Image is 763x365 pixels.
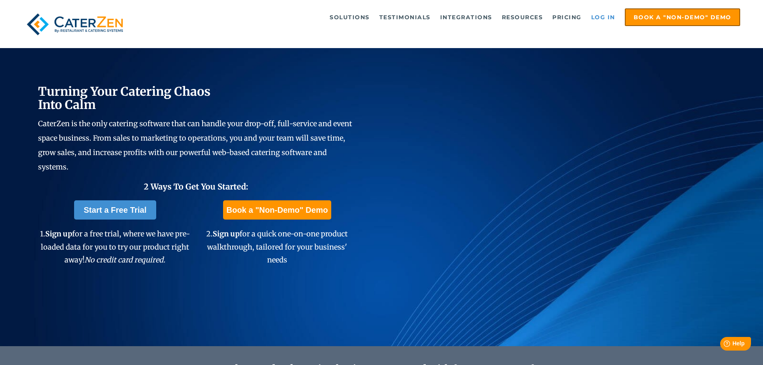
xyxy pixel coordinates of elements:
[223,200,331,220] a: Book a "Non-Demo" Demo
[145,8,740,26] div: Navigation Menu
[40,229,190,264] span: 1. for a free trial, where we have pre-loaded data for you to try our product right away!
[326,9,374,25] a: Solutions
[213,229,240,238] span: Sign up
[692,334,754,356] iframe: Help widget launcher
[45,229,72,238] span: Sign up
[498,9,547,25] a: Resources
[375,9,435,25] a: Testimonials
[144,181,248,192] span: 2 Ways To Get You Started:
[74,200,156,220] a: Start a Free Trial
[38,119,352,171] span: CaterZen is the only catering software that can handle your drop-off, full-service and event spac...
[625,8,740,26] a: Book a "Non-Demo" Demo
[587,9,619,25] a: Log in
[436,9,496,25] a: Integrations
[548,9,586,25] a: Pricing
[38,84,211,112] span: Turning Your Catering Chaos Into Calm
[206,229,348,264] span: 2. for a quick one-on-one product walkthrough, tailored for your business' needs
[23,8,127,40] img: caterzen
[85,255,165,264] em: No credit card required.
